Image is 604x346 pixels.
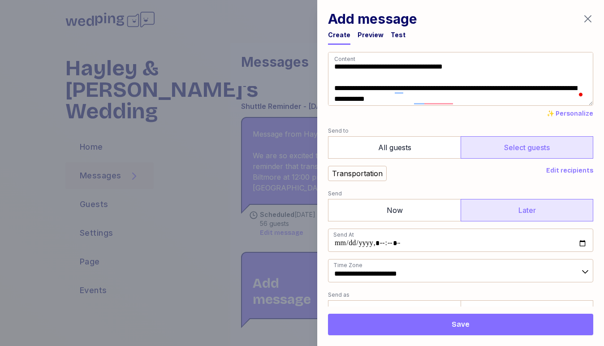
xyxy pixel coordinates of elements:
div: Transportation [332,168,383,179]
textarea: To enrich screen reader interactions, please activate Accessibility in Grammarly extension settings [328,52,593,106]
label: Email [461,300,593,323]
label: Later [461,199,593,221]
span: Save [452,319,470,330]
label: All guests [328,136,461,159]
div: Create [328,30,350,39]
div: Preview [358,30,384,39]
div: Test [391,30,406,39]
label: Send as [328,290,593,300]
label: Send to [328,125,593,136]
button: Edit recipients [546,166,593,175]
h1: Add message [328,11,417,27]
button: ✨ Personalize [547,109,593,118]
label: Send [328,188,593,199]
label: Text [328,300,461,323]
label: Now [328,199,461,221]
button: Save [328,314,593,335]
label: Select guests [461,136,593,159]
